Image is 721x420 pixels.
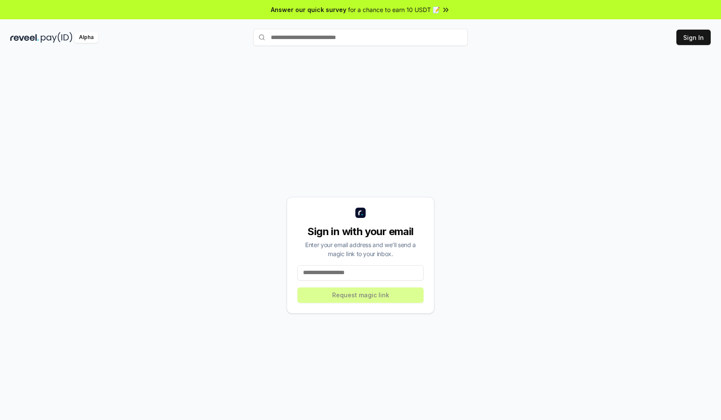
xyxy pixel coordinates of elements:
[355,208,366,218] img: logo_small
[41,32,73,43] img: pay_id
[297,225,424,239] div: Sign in with your email
[271,5,346,14] span: Answer our quick survey
[676,30,711,45] button: Sign In
[74,32,98,43] div: Alpha
[10,32,39,43] img: reveel_dark
[297,240,424,258] div: Enter your email address and we’ll send a magic link to your inbox.
[348,5,440,14] span: for a chance to earn 10 USDT 📝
